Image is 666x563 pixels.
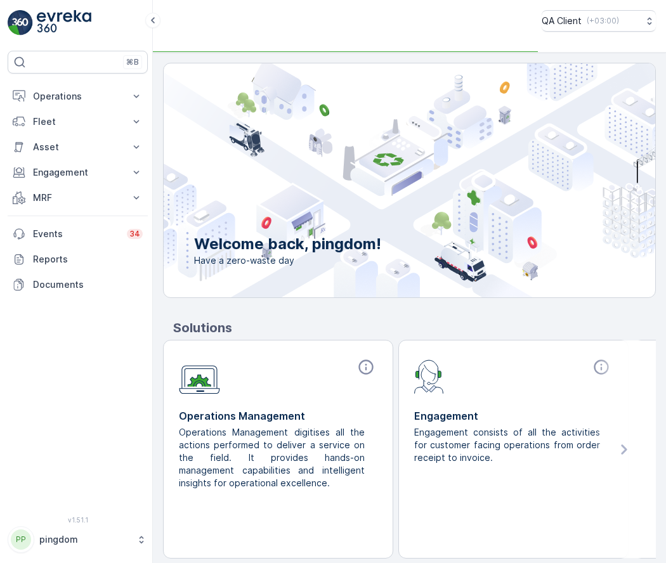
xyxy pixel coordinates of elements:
a: Reports [8,247,148,272]
p: QA Client [542,15,582,27]
span: Have a zero-waste day [194,254,381,267]
p: Documents [33,278,143,291]
p: Reports [33,253,143,266]
p: Engagement [33,166,122,179]
p: Operations [33,90,122,103]
a: Documents [8,272,148,297]
button: Engagement [8,160,148,185]
div: PP [11,529,31,550]
button: Operations [8,84,148,109]
img: module-icon [414,358,444,394]
button: PPpingdom [8,526,148,553]
p: Asset [33,141,122,153]
button: QA Client(+03:00) [542,10,656,32]
button: Fleet [8,109,148,134]
p: Operations Management digitises all the actions performed to deliver a service on the field. It p... [179,426,367,489]
p: Welcome back, pingdom! [194,234,381,254]
p: ⌘B [126,57,139,67]
p: MRF [33,191,122,204]
img: module-icon [179,358,220,394]
p: Engagement [414,408,613,424]
img: logo_light-DOdMpM7g.png [37,10,91,36]
p: ( +03:00 ) [587,16,619,26]
img: logo [8,10,33,36]
p: pingdom [39,533,130,546]
p: Solutions [173,318,656,337]
img: city illustration [107,63,655,297]
p: Events [33,228,119,240]
p: Fleet [33,115,122,128]
button: MRF [8,185,148,210]
span: v 1.51.1 [8,516,148,524]
p: Engagement consists of all the activities for customer facing operations from order receipt to in... [414,426,603,464]
a: Events34 [8,221,148,247]
p: 34 [129,229,140,239]
p: Operations Management [179,408,377,424]
button: Asset [8,134,148,160]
